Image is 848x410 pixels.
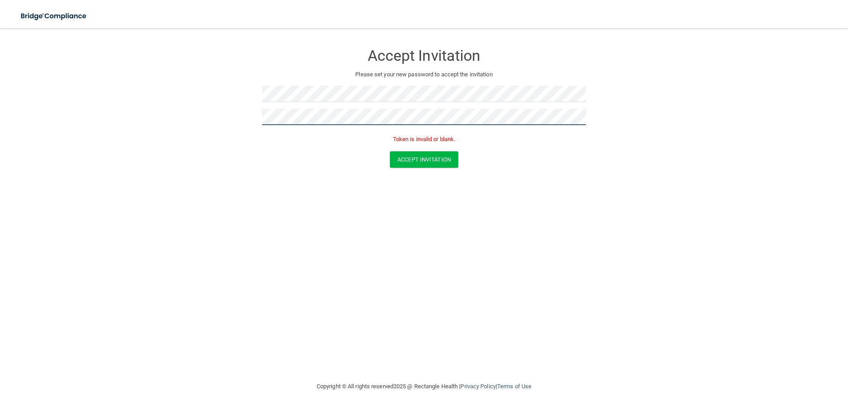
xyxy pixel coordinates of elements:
[262,47,586,64] h3: Accept Invitation
[269,69,579,80] p: Please set your new password to accept the invitation
[460,383,495,390] a: Privacy Policy
[262,372,586,401] div: Copyright © All rights reserved 2025 @ Rectangle Health | |
[497,383,531,390] a: Terms of Use
[13,7,95,25] img: bridge_compliance_login_screen.278c3ca4.svg
[262,134,586,145] p: Token is invalid or blank.
[390,151,458,168] button: Accept Invitation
